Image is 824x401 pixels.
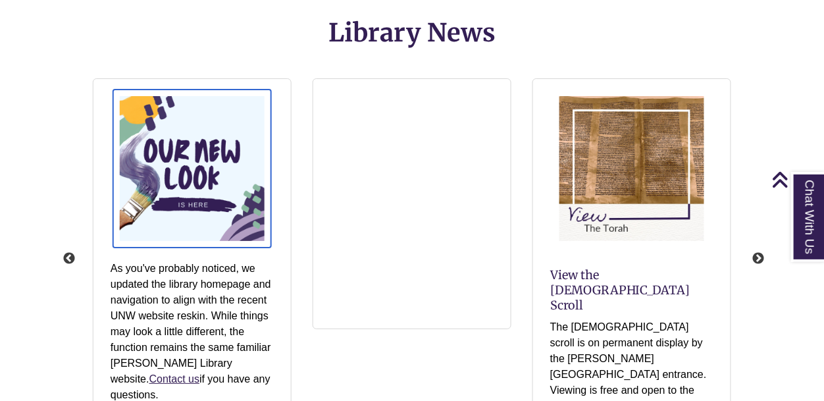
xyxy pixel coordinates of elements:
[771,171,821,188] a: Back to Top
[550,267,690,313] a: View the [DEMOGRAPHIC_DATA] Scroll
[149,373,199,385] a: Contact us
[113,90,271,248] img: Our new look is here
[553,90,711,248] img: Torah Scroll Webpage
[63,252,76,265] button: Previous
[328,17,496,48] span: Library News
[752,252,765,265] button: Next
